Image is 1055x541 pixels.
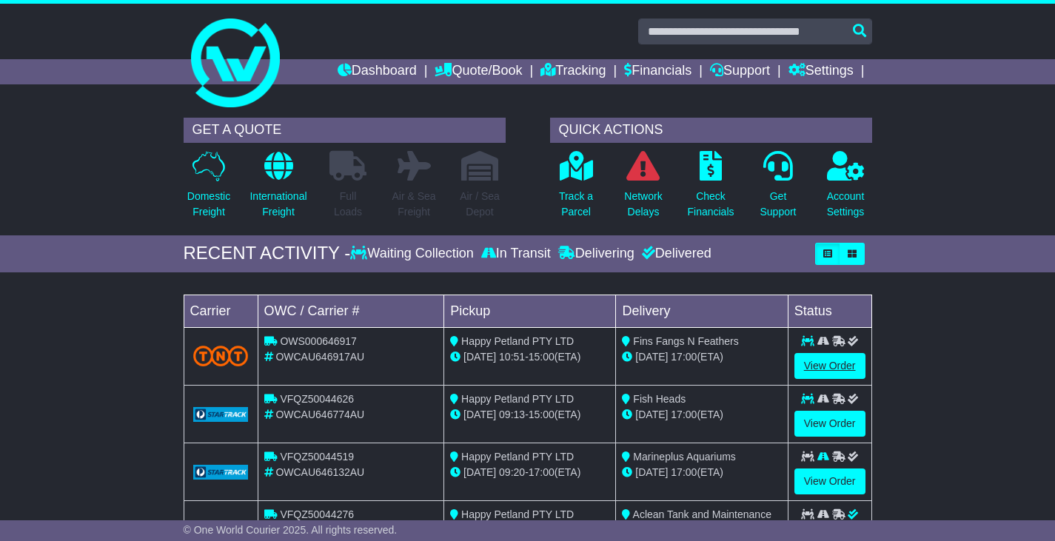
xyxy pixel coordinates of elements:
[435,59,522,84] a: Quote/Book
[249,150,307,228] a: InternationalFreight
[788,295,871,327] td: Status
[710,59,770,84] a: Support
[616,295,788,327] td: Delivery
[529,351,555,363] span: 15:00
[463,466,496,478] span: [DATE]
[686,150,734,228] a: CheckFinancials
[258,295,444,327] td: OWC / Carrier #
[275,409,364,420] span: OWCAU646774AU
[635,466,668,478] span: [DATE]
[499,409,525,420] span: 09:13
[461,451,574,463] span: Happy Petland PTY LTD
[635,351,668,363] span: [DATE]
[633,393,686,405] span: Fish Heads
[249,189,307,220] p: International Freight
[794,353,865,379] a: View Order
[687,189,734,220] p: Check Financials
[444,295,616,327] td: Pickup
[794,468,865,494] a: View Order
[184,524,398,536] span: © One World Courier 2025. All rights reserved.
[638,246,711,262] div: Delivered
[329,189,366,220] p: Full Loads
[275,466,364,478] span: OWCAU646132AU
[788,59,854,84] a: Settings
[280,335,357,347] span: OWS000646917
[187,189,230,220] p: Domestic Freight
[633,335,738,347] span: Fins Fangs N Feathers
[794,411,865,437] a: View Order
[499,351,525,363] span: 10:51
[450,349,609,365] div: - (ETA)
[187,150,231,228] a: DomesticFreight
[760,189,796,220] p: Get Support
[671,466,697,478] span: 17:00
[622,407,781,423] div: (ETA)
[623,150,663,228] a: NetworkDelays
[461,335,574,347] span: Happy Petland PTY LTD
[280,508,354,520] span: VFQZ50044276
[559,189,593,220] p: Track a Parcel
[499,466,525,478] span: 09:20
[671,351,697,363] span: 17:00
[461,393,574,405] span: Happy Petland PTY LTD
[540,59,606,84] a: Tracking
[184,295,258,327] td: Carrier
[280,393,354,405] span: VFQZ50044626
[529,466,555,478] span: 17:00
[558,150,594,228] a: Track aParcel
[633,508,771,520] span: Aclean Tank and Maintenance
[280,451,354,463] span: VFQZ50044519
[827,189,865,220] p: Account Settings
[671,409,697,420] span: 17:00
[826,150,865,228] a: AccountSettings
[450,465,609,480] div: - (ETA)
[529,409,555,420] span: 15:00
[350,246,477,262] div: Waiting Collection
[461,508,574,520] span: Happy Petland PTY LTD
[624,189,662,220] p: Network Delays
[622,465,781,480] div: (ETA)
[193,346,249,366] img: TNT_Domestic.png
[193,465,249,480] img: GetCarrierServiceLogo
[184,243,351,264] div: RECENT ACTIVITY -
[624,59,691,84] a: Financials
[193,407,249,422] img: GetCarrierServiceLogo
[392,189,435,220] p: Air & Sea Freight
[463,409,496,420] span: [DATE]
[460,189,500,220] p: Air / Sea Depot
[450,407,609,423] div: - (ETA)
[184,118,506,143] div: GET A QUOTE
[555,246,638,262] div: Delivering
[275,351,364,363] span: OWCAU646917AU
[478,246,555,262] div: In Transit
[633,451,736,463] span: Marineplus Aquariums
[759,150,797,228] a: GetSupport
[338,59,417,84] a: Dashboard
[463,351,496,363] span: [DATE]
[635,409,668,420] span: [DATE]
[622,349,781,365] div: (ETA)
[550,118,872,143] div: QUICK ACTIONS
